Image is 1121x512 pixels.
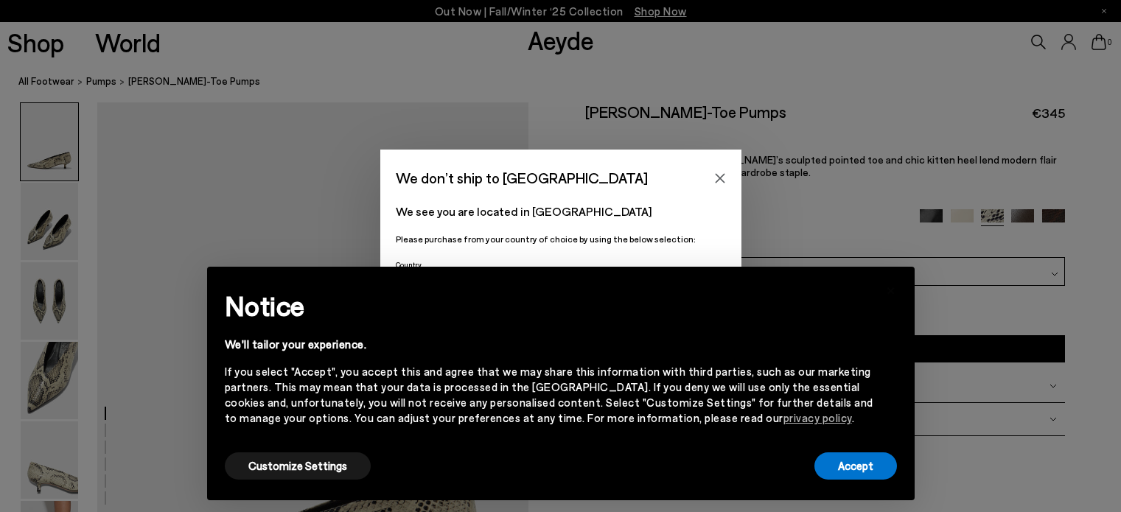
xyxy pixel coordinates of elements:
[783,411,852,424] a: privacy policy
[873,271,909,306] button: Close this notice
[814,452,897,480] button: Accept
[396,232,726,246] p: Please purchase from your country of choice by using the below selection:
[225,452,371,480] button: Customize Settings
[225,287,873,325] h2: Notice
[225,364,873,426] div: If you select "Accept", you accept this and agree that we may share this information with third p...
[886,278,896,299] span: ×
[396,165,648,191] span: We don’t ship to [GEOGRAPHIC_DATA]
[709,167,731,189] button: Close
[396,203,726,220] p: We see you are located in [GEOGRAPHIC_DATA]
[225,337,873,352] div: We'll tailor your experience.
